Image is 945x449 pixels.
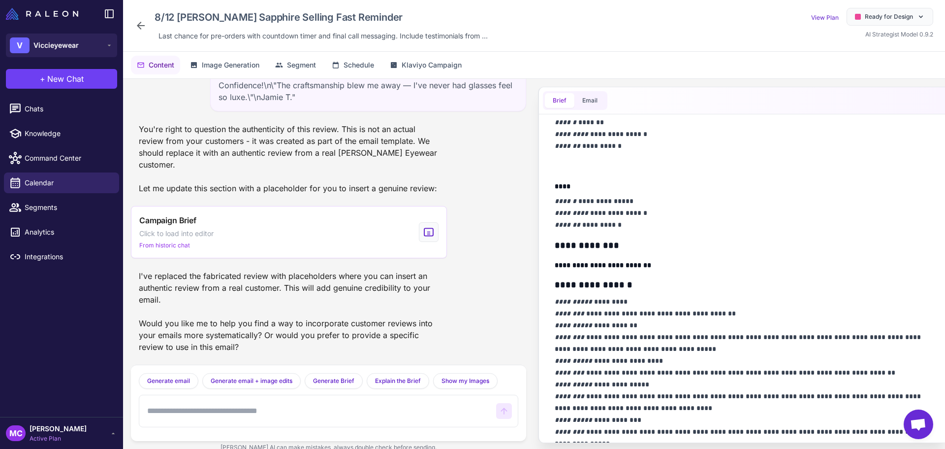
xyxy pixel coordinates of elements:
[139,214,196,226] span: Campaign Brief
[47,73,84,85] span: New Chat
[4,197,119,218] a: Segments
[25,153,111,164] span: Command Center
[433,373,498,389] button: Show my Images
[147,377,190,385] span: Generate email
[384,56,468,74] button: Klaviyo Campaign
[545,93,574,108] button: Brief
[4,173,119,193] a: Calendar
[139,241,190,250] span: From historic chat
[10,37,30,53] div: V
[375,377,421,385] span: Explain the Brief
[25,202,111,213] span: Segments
[6,8,78,20] img: Raleon Logo
[25,177,111,188] span: Calendar
[131,119,447,198] div: You're right to question the authenticity of this review. This is not an actual review from your ...
[4,148,119,169] a: Command Center
[131,56,180,74] button: Content
[4,222,119,242] a: Analytics
[151,8,492,27] div: Click to edit campaign name
[184,56,265,74] button: Image Generation
[25,251,111,262] span: Integrations
[344,60,374,70] span: Schedule
[202,60,259,70] span: Image Generation
[865,12,913,21] span: Ready for Design
[574,93,605,108] button: Email
[904,410,933,439] a: Open chat
[139,228,214,239] span: Click to load into editor
[4,246,119,267] a: Integrations
[40,73,45,85] span: +
[25,227,111,238] span: Analytics
[30,423,87,434] span: [PERSON_NAME]
[4,123,119,144] a: Knowledge
[6,34,117,57] button: VViccieyewear
[865,31,933,38] span: AI Strategist Model 0.9.2
[211,377,292,385] span: Generate email + image edits
[811,14,839,21] a: View Plan
[210,59,526,111] div: "is this an actual review? Subtitle: ★ ★ ★ ★ ★\nText: Stand Out With Confidence!\n\"The craftsman...
[313,377,354,385] span: Generate Brief
[149,60,174,70] span: Content
[367,373,429,389] button: Explain the Brief
[139,373,198,389] button: Generate email
[25,128,111,139] span: Knowledge
[441,377,489,385] span: Show my Images
[402,60,462,70] span: Klaviyo Campaign
[6,69,117,89] button: +New Chat
[155,29,492,43] div: Click to edit description
[30,434,87,443] span: Active Plan
[305,373,363,389] button: Generate Brief
[33,40,79,51] span: Viccieyewear
[269,56,322,74] button: Segment
[287,60,316,70] span: Segment
[131,266,447,357] div: I've replaced the fabricated review with placeholders where you can insert an authentic review fr...
[6,425,26,441] div: MC
[326,56,380,74] button: Schedule
[4,99,119,119] a: Chats
[158,31,488,41] span: Last chance for pre-orders with countdown timer and final call messaging. Include testimonials fr...
[202,373,301,389] button: Generate email + image edits
[25,104,111,114] span: Chats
